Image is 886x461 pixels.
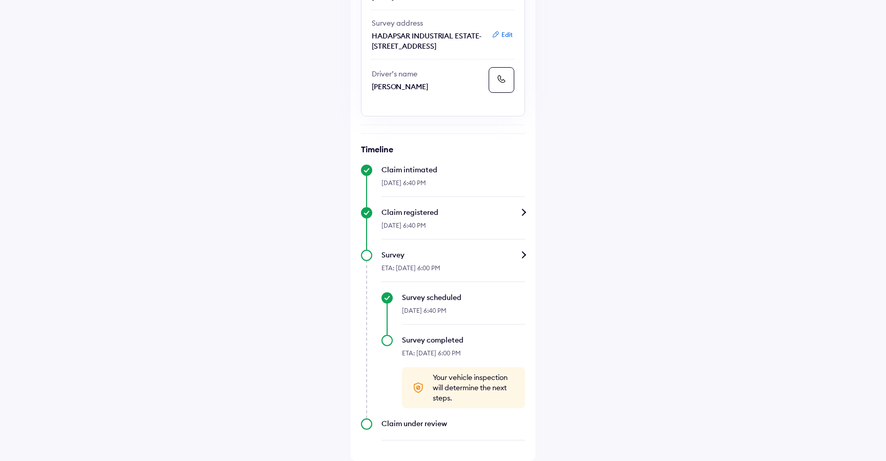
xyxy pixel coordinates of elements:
div: Claim intimated [381,165,525,175]
span: Your vehicle inspection will determine the next steps. [433,372,515,403]
div: Survey completed [402,335,525,345]
div: [DATE] 6:40 PM [381,175,525,197]
p: Driver’s name [372,69,485,79]
div: [DATE] 6:40 PM [402,303,525,325]
div: [DATE] 6:40 PM [381,217,525,239]
div: Survey scheduled [402,292,525,303]
p: [PERSON_NAME] [372,82,485,92]
p: HADAPSAR INDUSTRIAL ESTATE-[STREET_ADDRESS] [372,31,485,51]
div: Survey [381,250,525,260]
div: ETA: [DATE] 6:00 PM [402,345,525,367]
div: Claim under review [381,418,525,429]
div: ETA: [DATE] 6:00 PM [381,260,525,282]
p: Survey address [372,18,485,28]
div: Claim registered [381,207,525,217]
button: Edit [489,30,516,40]
h6: Timeline [361,144,525,154]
